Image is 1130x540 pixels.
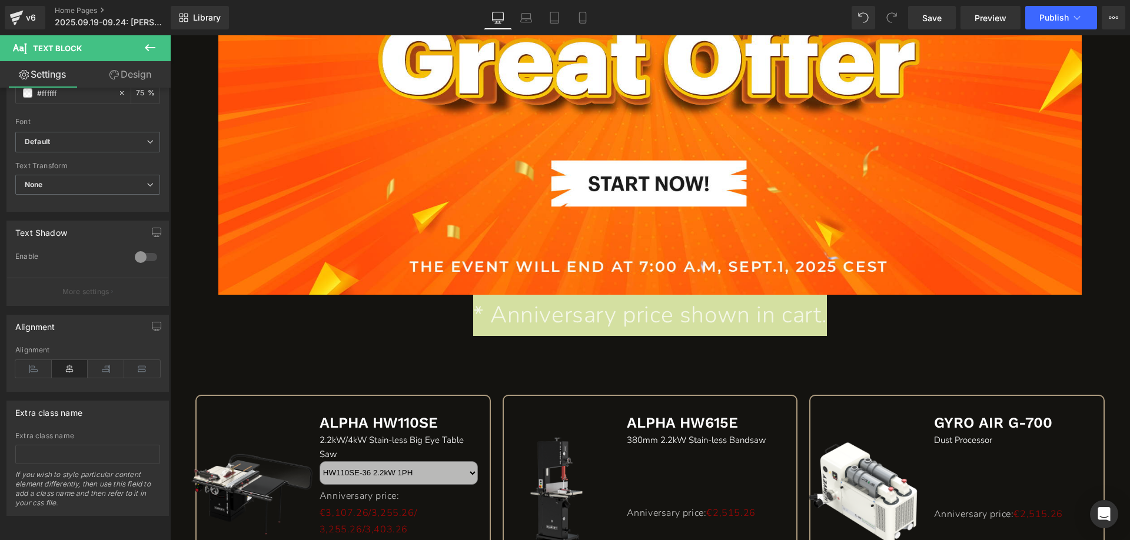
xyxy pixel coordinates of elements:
[960,6,1021,29] a: Preview
[37,86,112,99] input: Color
[15,252,123,264] div: Enable
[323,389,455,521] img: ALPHA HW615E 380mm 2.2kW Industrial Bandsaw
[55,18,168,27] span: 2025.09.19-09.24: [PERSON_NAME] 26-jähriges Jubiläum
[149,471,247,484] span: €3,107.26/3,255.26/
[149,488,238,501] span: 3,255.26/3,403.26
[764,399,822,411] span: Dust Processor
[16,389,148,521] img: ALPHA HW110SE 250MM Stain-less Cabinet Saw With Big Eye Fence
[55,6,190,15] a: Home Pages
[569,6,597,29] a: Mobile
[15,470,160,515] div: If you wish to style particular content element differently, then use this field to add a class n...
[484,6,512,29] a: Desktop
[15,118,160,126] div: Font
[62,286,109,297] p: More settings
[193,12,221,23] span: Library
[15,432,160,440] div: Extra class name
[764,379,882,396] b: GYRO AIR G-700
[512,6,540,29] a: Laptop
[88,61,173,88] a: Design
[131,83,159,104] div: %
[7,278,168,305] button: More settings
[922,12,942,24] span: Save
[1090,500,1118,528] div: Open Intercom Messenger
[457,379,568,396] b: ALPHA HW615E
[764,472,844,485] span: Anniversary price:
[25,180,43,189] b: None
[843,472,892,485] span: €2,515.26
[15,401,82,418] div: Extra class name
[15,221,67,238] div: Text Shadow
[1025,6,1097,29] button: Publish
[880,6,903,29] button: Redo
[536,471,585,484] span: €2,515.26
[171,6,229,29] a: New Library
[25,137,50,147] i: Default
[33,44,82,53] span: Text Block
[15,346,160,354] div: Alignment
[149,379,268,396] b: ALPHA HW110SE
[540,6,569,29] a: Tablet
[457,471,537,484] span: Anniversary price:
[852,6,875,29] button: Undo
[24,10,38,25] div: v6
[15,162,160,170] div: Text Transform
[630,389,762,521] img: GYRO AIR G-700 Dust Processor
[5,6,45,29] a: v6
[149,454,230,467] span: Anniversary price:
[1039,13,1069,22] span: Publish
[15,315,55,332] div: Alignment
[1102,6,1125,29] button: More
[457,399,596,411] span: 380mm 2.2kW Stain-less Bandsaw
[149,399,294,425] span: 2.2kW/4kW Stain-less Big Eye Table Saw
[975,12,1006,24] span: Preview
